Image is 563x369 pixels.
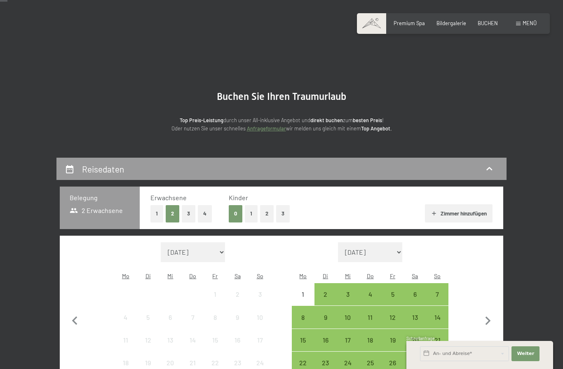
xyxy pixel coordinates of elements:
button: Zimmer hinzufügen [425,204,492,222]
div: 14 [183,337,203,357]
div: Sat Aug 09 2025 [226,306,249,328]
strong: Top Angebot. [361,125,392,132]
div: Sun Aug 17 2025 [249,329,271,351]
div: 10 [249,314,270,335]
abbr: Mittwoch [345,272,351,279]
div: Anreise nicht möglich [226,283,249,305]
div: Anreise möglich [359,283,381,305]
div: Anreise möglich [426,306,448,328]
span: Buchen Sie Ihren Traumurlaub [217,91,346,102]
div: Sat Sep 06 2025 [404,283,426,305]
h3: Belegung [70,193,130,202]
div: Anreise nicht möglich [159,306,181,328]
div: Anreise möglich [337,306,359,328]
div: Mon Sep 15 2025 [292,329,314,351]
div: Anreise nicht möglich [249,283,271,305]
abbr: Montag [122,272,129,279]
div: Tue Sep 09 2025 [314,306,337,328]
div: Anreise möglich [426,283,448,305]
div: 18 [360,337,380,357]
div: Tue Sep 02 2025 [314,283,337,305]
div: Anreise möglich [381,306,403,328]
div: Anreise möglich [337,283,359,305]
div: Mon Sep 01 2025 [292,283,314,305]
div: 15 [293,337,313,357]
div: 20 [405,337,425,357]
div: 7 [183,314,203,335]
abbr: Sonntag [257,272,263,279]
div: Anreise nicht möglich [115,329,137,351]
div: Anreise möglich [404,329,426,351]
div: Anreise nicht möglich [249,306,271,328]
div: 14 [427,314,448,335]
div: 1 [293,291,313,312]
abbr: Donnerstag [189,272,196,279]
div: Sun Aug 10 2025 [249,306,271,328]
abbr: Donnerstag [367,272,374,279]
span: Menü [523,20,537,26]
div: 9 [315,314,336,335]
div: 16 [227,337,248,357]
div: Anreise nicht möglich [292,283,314,305]
div: Sun Sep 07 2025 [426,283,448,305]
span: Bildergalerie [436,20,466,26]
div: 5 [382,291,403,312]
div: 9 [227,314,248,335]
div: Anreise nicht möglich [159,329,181,351]
div: Mon Aug 04 2025 [115,306,137,328]
div: Sat Aug 16 2025 [226,329,249,351]
span: Kinder [229,194,248,201]
div: 4 [360,291,380,312]
button: 1 [245,205,258,222]
div: Sat Aug 02 2025 [226,283,249,305]
abbr: Samstag [412,272,418,279]
div: Thu Sep 11 2025 [359,306,381,328]
div: 2 [315,291,336,312]
div: 6 [160,314,181,335]
div: Anreise möglich [314,283,337,305]
div: Anreise möglich [292,306,314,328]
div: Sat Sep 20 2025 [404,329,426,351]
button: 1 [150,205,163,222]
abbr: Dienstag [323,272,328,279]
abbr: Freitag [390,272,395,279]
div: Anreise nicht möglich [182,306,204,328]
div: Mon Sep 08 2025 [292,306,314,328]
div: Wed Sep 10 2025 [337,306,359,328]
div: Fri Sep 12 2025 [381,306,403,328]
abbr: Sonntag [434,272,441,279]
div: Tue Aug 05 2025 [137,306,159,328]
div: Sun Sep 14 2025 [426,306,448,328]
span: Premium Spa [394,20,425,26]
div: Anreise möglich [314,329,337,351]
div: 10 [338,314,358,335]
div: 2 [227,291,248,312]
abbr: Samstag [235,272,241,279]
div: Fri Aug 08 2025 [204,306,226,328]
span: 2 Erwachsene [70,206,123,215]
div: 12 [382,314,403,335]
strong: direkt buchen [310,117,343,123]
button: 2 [166,205,179,222]
div: Wed Aug 13 2025 [159,329,181,351]
div: 6 [405,291,425,312]
div: 19 [382,337,403,357]
abbr: Mittwoch [167,272,173,279]
abbr: Dienstag [145,272,151,279]
div: Tue Aug 12 2025 [137,329,159,351]
div: Anreise möglich [426,329,448,351]
div: Thu Aug 14 2025 [182,329,204,351]
div: Anreise nicht möglich [249,329,271,351]
div: Anreise möglich [381,329,403,351]
button: 3 [182,205,195,222]
div: Anreise nicht möglich [226,329,249,351]
div: Anreise nicht möglich [204,306,226,328]
button: 4 [198,205,212,222]
div: Wed Sep 03 2025 [337,283,359,305]
div: Sun Aug 03 2025 [249,283,271,305]
div: 16 [315,337,336,357]
strong: Top Preis-Leistung [180,117,223,123]
div: Anreise nicht möglich [204,329,226,351]
div: Sat Sep 13 2025 [404,306,426,328]
button: 3 [276,205,290,222]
